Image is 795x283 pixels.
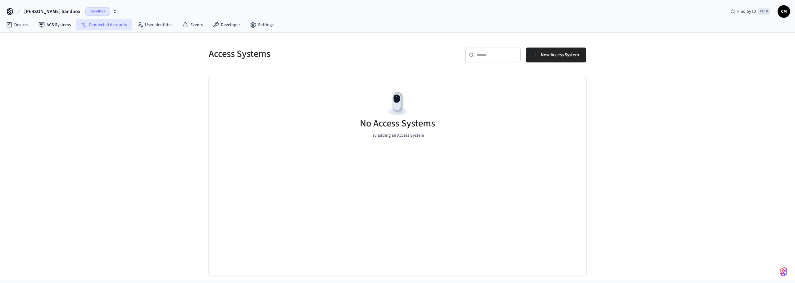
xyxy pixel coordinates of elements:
[76,19,132,30] a: Connected Accounts
[758,8,770,15] span: Ctrl K
[541,51,579,59] span: New Access System
[245,19,279,30] a: Settings
[360,117,435,130] h5: No Access Systems
[778,5,790,18] button: CM
[34,19,76,30] a: ACS Systems
[384,90,411,118] img: Devices Empty State
[24,8,80,15] span: [PERSON_NAME] Sandbox
[209,48,394,60] h5: Access Systems
[526,48,586,62] button: New Access System
[725,6,775,17] div: Find by IDCtrl K
[780,267,788,277] img: SeamLogoGradient.69752ec5.svg
[208,19,245,30] a: Developer
[132,19,177,30] a: User Identities
[737,8,756,15] span: Find by ID
[177,19,208,30] a: Events
[778,6,789,17] span: CM
[1,19,34,30] a: Devices
[85,7,110,16] span: Sandbox
[371,132,424,139] p: Try adding an Access System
